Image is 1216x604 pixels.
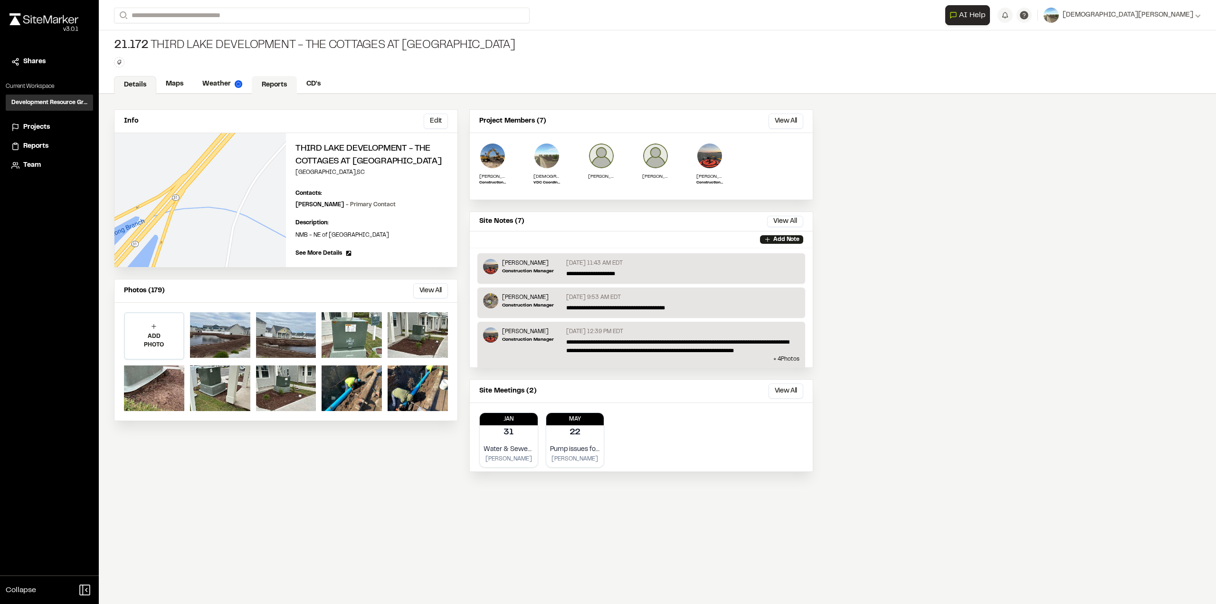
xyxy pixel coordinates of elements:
p: [PERSON_NAME] [502,327,554,336]
img: Zach Thompson [483,327,498,343]
p: May [546,415,604,423]
p: 31 [503,426,513,439]
span: Shares [23,57,46,67]
img: rebrand.png [9,13,78,25]
img: Zach Thompson [483,259,498,274]
a: Details [114,76,156,94]
p: [PERSON_NAME] [295,201,396,209]
img: User [1044,8,1059,23]
p: ADD PHOTO [125,332,183,349]
button: [DEMOGRAPHIC_DATA][PERSON_NAME] [1044,8,1201,23]
div: Third Lake Development - The Cottages at [GEOGRAPHIC_DATA] [114,38,515,53]
a: CD's [297,75,330,93]
a: Shares [11,57,87,67]
p: [DEMOGRAPHIC_DATA][PERSON_NAME] [533,173,560,180]
span: AI Help [959,10,986,21]
button: View All [769,114,803,129]
p: Construction Manager [502,268,554,275]
p: [DATE] 11:43 AM EDT [566,259,623,268]
img: Ross Edwards [479,143,506,169]
button: Open AI Assistant [945,5,990,25]
img: Christian Barrett [533,143,560,169]
p: [PERSON_NAME] [696,173,723,180]
span: See More Details [295,249,342,258]
span: Collapse [6,585,36,596]
p: [DATE] 9:53 AM EDT [566,293,621,302]
span: 21.172 [114,38,149,53]
img: Zach Thompson [696,143,723,169]
a: Maps [156,75,193,93]
div: Open AI Assistant [945,5,994,25]
p: Water & Sewer Walk Threw Inspection [484,444,534,455]
img: Earl Bailey [483,293,498,308]
p: NMB - NE of [GEOGRAPHIC_DATA] [295,231,448,240]
p: Current Workspace [6,82,93,91]
button: Edit [424,114,448,129]
span: [DEMOGRAPHIC_DATA][PERSON_NAME] [1063,10,1193,20]
p: [PERSON_NAME] [550,455,600,463]
button: Search [114,8,131,23]
p: Site Meetings (2) [479,386,537,396]
div: Oh geez...please don't... [9,25,78,34]
span: - Primary Contact [346,202,396,207]
button: View All [767,216,803,227]
span: Projects [23,122,50,133]
button: View All [769,383,803,399]
p: Add Note [773,235,799,244]
p: [PERSON_NAME] [642,173,669,180]
p: [PERSON_NAME] [502,293,554,302]
p: Contacts: [295,189,322,198]
h3: Development Resource Group [11,98,87,107]
p: Construction Representative [479,180,506,186]
p: Pump issues for wet well [550,444,600,455]
a: Projects [11,122,87,133]
img: precipai.png [235,80,242,88]
p: + 4 Photo s [483,355,799,364]
button: Edit Tags [114,57,124,67]
p: Construction Manager [696,180,723,186]
img: James Parker [642,143,669,169]
p: Info [124,116,138,126]
p: Construction Manager [502,336,554,343]
h2: Third Lake Development - The Cottages at [GEOGRAPHIC_DATA] [295,143,448,168]
p: [GEOGRAPHIC_DATA] , SC [295,168,448,177]
a: Weather [193,75,252,93]
p: Jan [480,415,538,423]
p: [PERSON_NAME] [479,173,506,180]
a: Reports [252,76,297,94]
img: Patrick Connor [588,143,615,169]
p: 22 [570,426,581,439]
a: Team [11,160,87,171]
p: [PERSON_NAME] [502,259,554,268]
p: Description: [295,219,448,227]
p: [PERSON_NAME] [484,455,534,463]
p: Photos (179) [124,286,165,296]
button: View All [413,283,448,298]
p: Construction Manager [502,302,554,309]
p: Site Notes (7) [479,216,524,227]
a: Reports [11,141,87,152]
span: Reports [23,141,48,152]
p: [PERSON_NAME] [588,173,615,180]
span: Team [23,160,41,171]
p: Project Members (7) [479,116,546,126]
p: VDC Coordinator/Civil Designer III [533,180,560,186]
p: [DATE] 12:39 PM EDT [566,327,623,336]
